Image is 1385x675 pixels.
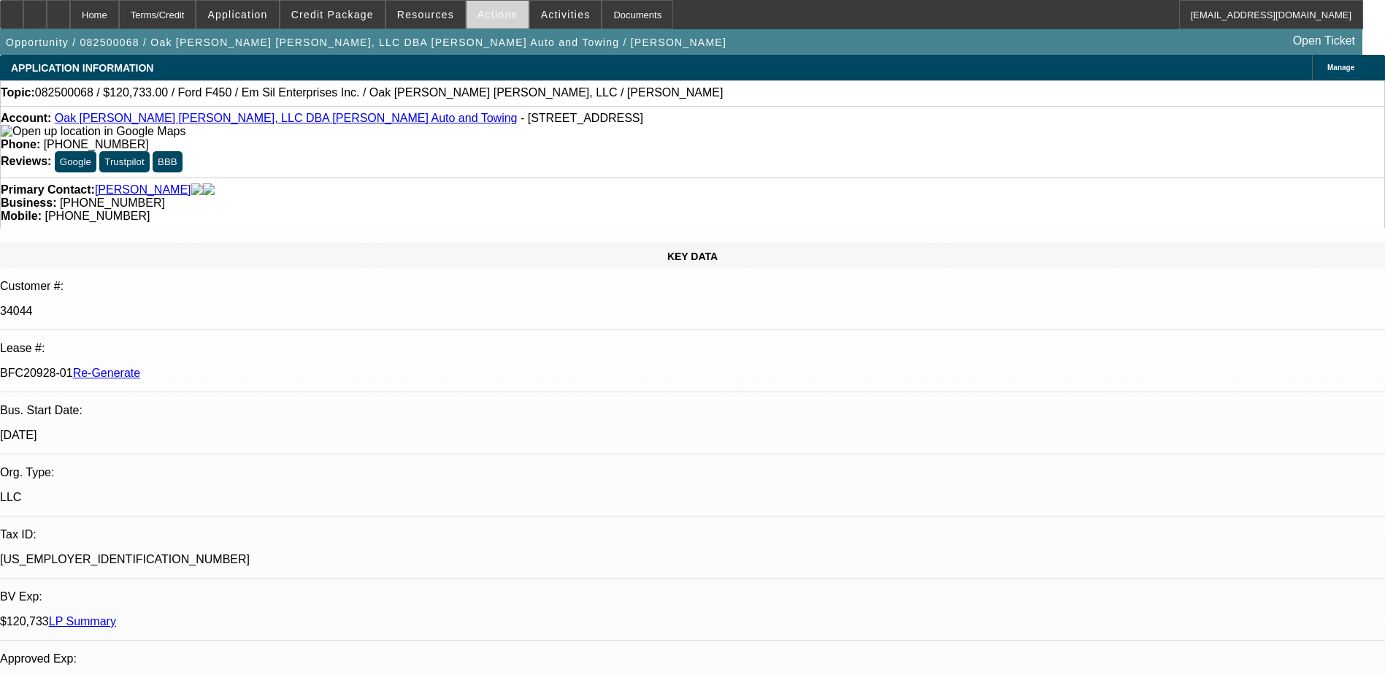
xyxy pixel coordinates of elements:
[44,138,149,150] span: [PHONE_NUMBER]
[1327,64,1354,72] span: Manage
[1,155,51,167] strong: Reviews:
[6,37,726,48] span: Opportunity / 082500068 / Oak [PERSON_NAME] [PERSON_NAME], LLC DBA [PERSON_NAME] Auto and Towing ...
[203,183,215,197] img: linkedin-icon.png
[280,1,385,28] button: Credit Package
[1,125,185,137] a: View Google Maps
[45,210,150,222] span: [PHONE_NUMBER]
[1287,28,1361,53] a: Open Ticket
[153,151,183,172] button: BBB
[55,112,518,124] a: Oak [PERSON_NAME] [PERSON_NAME], LLC DBA [PERSON_NAME] Auto and Towing
[397,9,454,20] span: Resources
[55,151,96,172] button: Google
[1,86,35,99] strong: Topic:
[530,1,602,28] button: Activities
[11,62,153,74] span: APPLICATION INFORMATION
[1,197,56,209] strong: Business:
[1,210,42,222] strong: Mobile:
[60,197,165,209] span: [PHONE_NUMBER]
[1,112,51,124] strong: Account:
[291,9,374,20] span: Credit Package
[196,1,278,28] button: Application
[99,151,149,172] button: Trustpilot
[1,125,185,138] img: Open up location in Google Maps
[35,86,724,99] span: 082500068 / $120,733.00 / Ford F450 / Em Sil Enterprises Inc. / Oak [PERSON_NAME] [PERSON_NAME], ...
[1,138,40,150] strong: Phone:
[73,367,141,379] a: Re-Generate
[207,9,267,20] span: Application
[1,183,95,197] strong: Primary Contact:
[477,9,518,20] span: Actions
[49,615,116,628] a: LP Summary
[541,9,591,20] span: Activities
[191,183,203,197] img: facebook-icon.png
[467,1,529,28] button: Actions
[521,112,643,124] span: - [STREET_ADDRESS]
[386,1,465,28] button: Resources
[95,183,191,197] a: [PERSON_NAME]
[667,251,718,262] span: KEY DATA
